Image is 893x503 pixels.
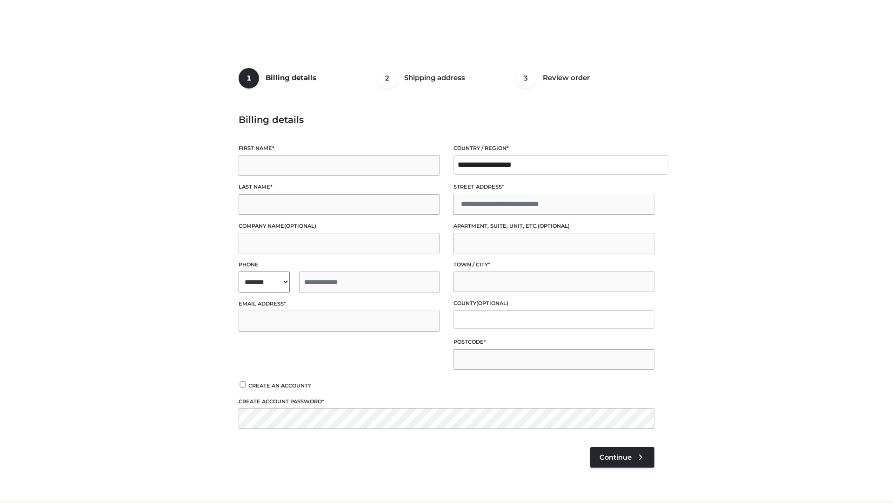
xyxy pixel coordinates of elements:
input: Create an account? [239,381,247,387]
label: Postcode [453,338,654,347]
span: Create an account? [248,382,311,389]
label: County [453,299,654,308]
label: Email address [239,299,440,308]
label: First name [239,144,440,153]
h3: Billing details [239,114,654,125]
label: Create account password [239,397,654,406]
span: 1 [239,68,259,88]
span: Continue [600,453,632,462]
a: Continue [590,447,654,468]
span: 3 [516,68,536,88]
span: Shipping address [404,73,465,82]
label: Phone [239,260,440,269]
label: Town / City [453,260,654,269]
label: Street address [453,183,654,191]
label: Country / Region [453,144,654,153]
span: (optional) [538,223,570,229]
label: Apartment, suite, unit, etc. [453,222,654,231]
span: Review order [543,73,590,82]
span: Billing details [266,73,316,82]
label: Company name [239,222,440,231]
span: (optional) [284,223,316,229]
span: 2 [377,68,398,88]
label: Last name [239,183,440,191]
span: (optional) [476,300,508,306]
